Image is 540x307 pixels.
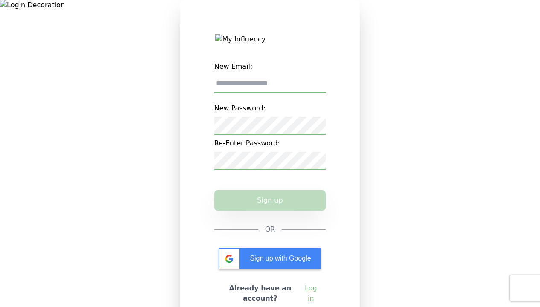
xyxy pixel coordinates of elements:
img: My Influency [215,34,324,44]
a: Log in [303,283,319,304]
h2: Already have an account? [221,283,300,304]
label: Re-Enter Password: [214,135,326,152]
button: Sign up [214,190,326,211]
label: New Password: [214,100,326,117]
div: Sign up with Google [219,248,321,269]
span: Sign up with Google [250,255,311,262]
span: OR [265,224,275,235]
label: New Email: [214,58,326,75]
